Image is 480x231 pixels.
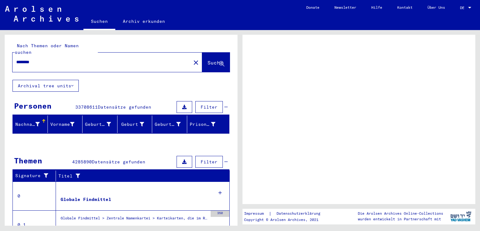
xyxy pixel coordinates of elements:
mat-header-cell: Geburtsdatum [152,115,187,133]
button: Suche [202,53,230,72]
button: Clear [190,56,202,69]
a: Datenschutzerklärung [272,210,328,217]
button: Filter [195,156,223,168]
span: Filter [201,104,217,110]
div: Geburt‏ [120,121,144,128]
div: Geburtsname [85,119,119,129]
div: Signature [15,171,57,181]
div: Vorname [50,121,75,128]
div: 350 [211,211,229,217]
img: Arolsen_neg.svg [5,6,78,22]
div: | [244,210,328,217]
div: Signature [15,172,51,179]
div: Prisoner # [190,121,216,128]
span: Filter [201,159,217,165]
div: Themen [14,155,42,166]
div: Vorname [50,119,82,129]
mat-header-cell: Prisoner # [187,115,229,133]
mat-label: Nach Themen oder Namen suchen [15,43,79,55]
span: Datensätze gefunden [98,104,151,110]
a: Suchen [83,14,115,30]
button: Filter [195,101,223,113]
mat-header-cell: Nachname [13,115,48,133]
img: yv_logo.png [449,208,472,224]
td: 0 [13,182,56,210]
mat-header-cell: Vorname [48,115,83,133]
span: Suche [207,59,223,66]
span: 4285890 [72,159,92,165]
div: Geburtsdatum [155,121,181,128]
span: 33708611 [75,104,98,110]
div: Globale Findmittel [61,196,111,203]
div: Titel [58,173,217,179]
a: Archiv erkunden [115,14,172,29]
div: Nachname [15,121,40,128]
button: Archival tree units [12,80,79,92]
div: Geburtsdatum [155,119,188,129]
span: DE [460,6,467,10]
div: Personen [14,100,52,111]
div: Prisoner # [190,119,223,129]
p: wurden entwickelt in Partnerschaft mit [358,216,443,222]
div: Geburtsname [85,121,111,128]
mat-header-cell: Geburtsname [82,115,117,133]
a: Impressum [244,210,269,217]
div: Titel [58,171,223,181]
div: Nachname [15,119,47,129]
div: Globale Findmittel > Zentrale Namenkartei > Karteikarten, die im Rahmen der sequentiellen Massend... [61,215,207,224]
span: Datensätze gefunden [92,159,145,165]
mat-icon: close [192,59,200,66]
div: Geburt‏ [120,119,152,129]
mat-header-cell: Geburt‏ [117,115,152,133]
p: Die Arolsen Archives Online-Collections [358,211,443,216]
p: Copyright © Arolsen Archives, 2021 [244,217,328,223]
